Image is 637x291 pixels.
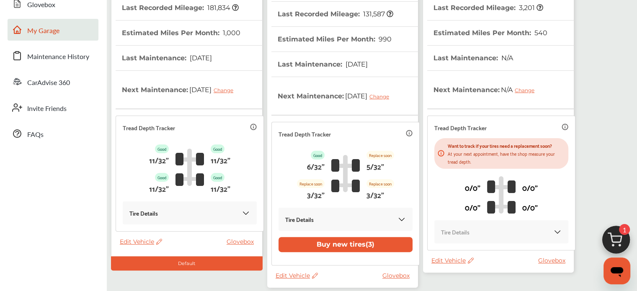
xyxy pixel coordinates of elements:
[175,148,204,186] img: tire_track_logo.b900bcbc.svg
[366,179,394,188] p: Replace soon
[278,27,392,52] th: Estimated Miles Per Month :
[188,54,212,62] span: [DATE]
[278,2,393,26] th: Last Recorded Mileage :
[8,97,98,118] a: Invite Friends
[149,153,169,166] p: 11/32"
[8,45,98,67] a: Maintenance History
[297,179,325,188] p: Replace soon
[500,54,513,62] span: N/A
[441,227,469,237] p: Tire Details
[278,77,395,115] th: Next Maintenance :
[331,155,360,192] img: tire_track_logo.b900bcbc.svg
[27,77,70,88] span: CarAdvise 360
[533,29,547,37] span: 540
[122,46,212,70] th: Last Maintenance :
[465,181,480,194] p: 0/0"
[366,160,384,173] p: 5/32"
[155,144,169,153] p: Good
[188,79,240,100] span: [DATE]
[369,93,393,100] div: Change
[122,71,240,108] th: Next Maintenance :
[538,257,570,264] a: Glovebox
[307,188,325,201] p: 3/32"
[377,35,392,43] span: 990
[122,21,240,45] th: Estimated Miles Per Month :
[433,46,513,70] th: Last Maintenance :
[433,71,541,108] th: Next Maintenance :
[27,129,44,140] span: FAQs
[222,29,240,37] span: 1,000
[619,224,630,235] span: 1
[515,87,539,93] div: Change
[362,10,393,18] span: 131,587
[518,4,543,12] span: 3,201
[8,19,98,41] a: My Garage
[397,215,406,224] img: KOKaJQAAAABJRU5ErkJggg==
[278,52,368,77] th: Last Maintenance :
[8,123,98,144] a: FAQs
[448,149,565,165] p: At your next appointment, have the shop measure your tread depth.
[242,209,250,217] img: KOKaJQAAAABJRU5ErkJggg==
[211,182,230,195] p: 11/32"
[27,103,67,114] span: Invite Friends
[344,85,395,106] span: [DATE]
[448,142,565,149] p: Want to track if your tires need a replacement soon?
[311,151,325,160] p: Good
[344,60,368,68] span: [DATE]
[487,176,516,214] img: tire_track_logo.b900bcbc.svg
[123,123,175,132] p: Tread Depth Tracker
[279,129,331,139] p: Tread Depth Tracker
[155,173,169,182] p: Good
[214,87,237,93] div: Change
[434,123,487,132] p: Tread Depth Tracker
[149,182,169,195] p: 11/32"
[500,79,541,100] span: N/A
[522,201,538,214] p: 0/0"
[366,188,384,201] p: 3/32"
[276,272,318,279] span: Edit Vehicle
[465,201,480,214] p: 0/0"
[129,208,158,218] p: Tire Details
[120,238,162,245] span: Edit Vehicle
[433,21,547,45] th: Estimated Miles Per Month :
[111,256,263,270] div: Default
[431,257,474,264] span: Edit Vehicle
[27,26,59,36] span: My Garage
[285,214,314,224] p: Tire Details
[603,258,630,284] iframe: Button to launch messaging window
[206,4,239,12] span: 181,834
[279,237,413,252] button: Buy new tires(3)
[553,228,562,236] img: KOKaJQAAAABJRU5ErkJggg==
[227,238,258,245] a: Glovebox
[307,160,325,173] p: 6/32"
[27,52,89,62] span: Maintenance History
[366,151,394,160] p: Replace soon
[211,144,224,153] p: Good
[8,71,98,93] a: CarAdvise 360
[211,173,224,182] p: Good
[596,222,636,262] img: cart_icon.3d0951e8.svg
[211,153,230,166] p: 11/32"
[382,272,414,279] a: Glovebox
[522,181,538,194] p: 0/0"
